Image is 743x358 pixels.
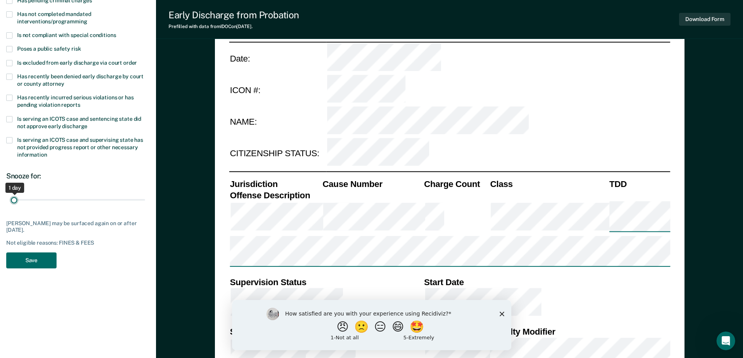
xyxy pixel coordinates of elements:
[168,9,299,21] div: Early Discharge from Probation
[423,276,670,287] th: Start Date
[6,252,57,268] button: Save
[17,46,81,52] span: Poses a public safety risk
[489,326,670,337] th: Penalty Modifier
[608,178,670,189] th: TDD
[229,276,423,287] th: Supervision Status
[17,116,141,129] span: Is serving an ICOTS case and sentencing state did not approve early discharge
[6,172,150,180] div: Snooze for:
[423,178,489,189] th: Charge Count
[489,178,608,189] th: Class
[168,24,299,29] div: Prefilled with data from IDOC on [DATE] .
[229,189,322,201] th: Offense Description
[17,11,91,25] span: Has not completed mandated interventions/programming
[6,240,150,246] div: Not eligible reasons: FINES & FEES
[232,300,511,350] iframe: Survey by Kim from Recidiviz
[17,60,137,66] span: Is excluded from early discharge via court order
[229,138,326,170] td: CITIZENSHIP STATUS:
[17,73,144,87] span: Has recently been denied early discharge by court or county attorney
[679,13,731,26] button: Download Form
[6,220,150,233] div: [PERSON_NAME] may be surfaced again on or after [DATE].
[17,137,143,158] span: Is serving an ICOTS case and supervising state has not provided progress report or other necessar...
[229,178,322,189] th: Jurisdiction
[229,106,326,138] td: NAME:
[321,178,423,189] th: Cause Number
[17,94,133,108] span: Has recently incurred serious violations or has pending violation reports
[17,32,116,38] span: Is not compliant with special conditions
[229,326,304,337] th: Sentence Date
[5,183,24,193] div: 1 day
[716,332,735,350] iframe: Intercom live chat
[229,42,326,74] td: Date:
[229,74,326,106] td: ICON #:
